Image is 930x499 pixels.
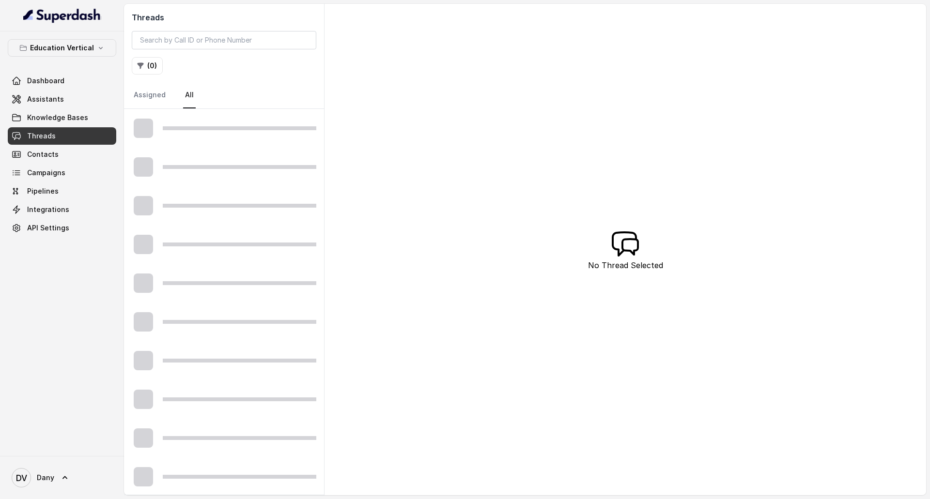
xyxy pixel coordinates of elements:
[8,219,116,237] a: API Settings
[27,76,64,86] span: Dashboard
[8,39,116,57] button: Education Vertical
[30,42,94,54] p: Education Vertical
[16,473,27,483] text: DV
[8,164,116,181] a: Campaigns
[27,223,69,233] span: API Settings
[27,186,59,196] span: Pipelines
[8,72,116,90] a: Dashboard
[27,205,69,214] span: Integrations
[132,31,316,49] input: Search by Call ID or Phone Number
[8,464,116,491] a: Dany
[27,131,56,141] span: Threads
[8,91,116,108] a: Assistants
[27,168,65,178] span: Campaigns
[8,109,116,126] a: Knowledge Bases
[132,12,316,23] h2: Threads
[132,82,316,108] nav: Tabs
[8,127,116,145] a: Threads
[588,259,663,271] p: No Thread Selected
[8,146,116,163] a: Contacts
[27,94,64,104] span: Assistants
[132,82,168,108] a: Assigned
[37,473,54,483] span: Dany
[27,150,59,159] span: Contacts
[27,113,88,122] span: Knowledge Bases
[183,82,196,108] a: All
[8,201,116,218] a: Integrations
[8,182,116,200] a: Pipelines
[132,57,163,75] button: (0)
[23,8,101,23] img: light.svg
